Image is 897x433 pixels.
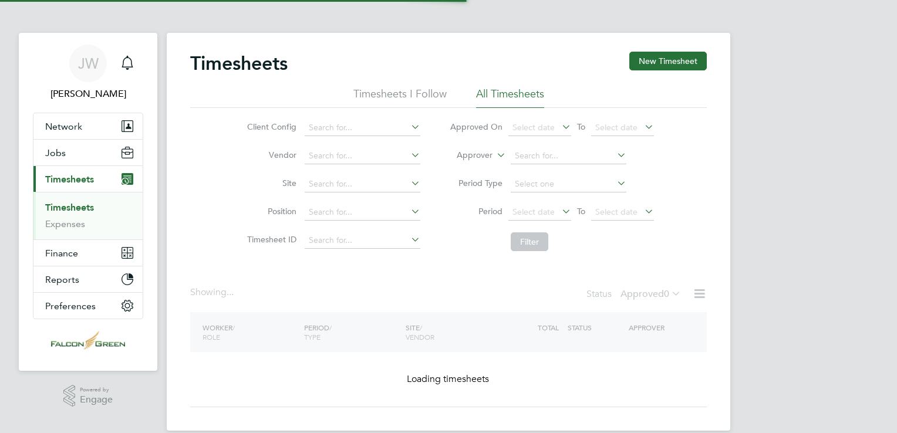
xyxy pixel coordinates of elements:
[595,207,638,217] span: Select date
[244,234,296,245] label: Timesheet ID
[33,331,143,350] a: Go to home page
[45,248,78,259] span: Finance
[244,206,296,216] label: Position
[511,176,626,192] input: Select one
[244,150,296,160] label: Vendor
[450,178,503,188] label: Period Type
[512,122,555,133] span: Select date
[33,45,143,101] a: JW[PERSON_NAME]
[45,218,85,229] a: Expenses
[33,240,143,266] button: Finance
[244,178,296,188] label: Site
[80,385,113,395] span: Powered by
[574,204,589,219] span: To
[244,121,296,132] label: Client Config
[33,113,143,139] button: Network
[595,122,638,133] span: Select date
[51,331,125,350] img: falcongreen-logo-retina.png
[305,148,420,164] input: Search for...
[45,174,94,185] span: Timesheets
[45,202,94,213] a: Timesheets
[19,33,157,371] nav: Main navigation
[512,207,555,217] span: Select date
[450,206,503,216] label: Period
[33,166,143,192] button: Timesheets
[33,140,143,165] button: Jobs
[586,286,683,303] div: Status
[664,288,669,300] span: 0
[33,192,143,239] div: Timesheets
[511,148,626,164] input: Search for...
[45,274,79,285] span: Reports
[63,385,113,407] a: Powered byEngage
[353,87,447,108] li: Timesheets I Follow
[440,150,493,161] label: Approver
[450,121,503,132] label: Approved On
[190,52,288,75] h2: Timesheets
[305,120,420,136] input: Search for...
[45,121,82,132] span: Network
[511,232,548,251] button: Filter
[305,204,420,221] input: Search for...
[574,119,589,134] span: To
[476,87,544,108] li: All Timesheets
[33,293,143,319] button: Preferences
[190,286,236,299] div: Showing
[80,395,113,405] span: Engage
[629,52,707,70] button: New Timesheet
[78,56,99,71] span: JW
[33,266,143,292] button: Reports
[305,232,420,249] input: Search for...
[227,286,234,298] span: ...
[621,288,681,300] label: Approved
[45,300,96,312] span: Preferences
[33,87,143,101] span: John Whyte
[45,147,66,158] span: Jobs
[305,176,420,192] input: Search for...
